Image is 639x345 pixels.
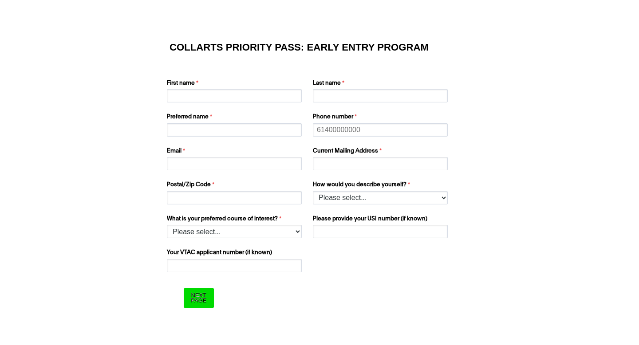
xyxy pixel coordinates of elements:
[167,79,304,90] label: First name
[167,89,302,102] input: First name
[313,225,448,238] input: Please provide your USI number (if known)
[170,43,469,52] h1: COLLARTS PRIORITY PASS: EARLY ENTRY PROGRAM
[313,191,448,204] select: How would you describe yourself?
[313,180,450,191] label: How would you describe yourself?
[167,259,302,272] input: Your VTAC applicant number (if known)
[167,123,302,137] input: Preferred name
[313,123,448,137] input: Phone number
[167,157,302,170] input: Email
[184,288,213,307] input: Next Page
[313,79,450,90] label: Last name
[167,225,302,238] select: What is your preferred course of interest?
[313,147,450,157] label: Current Mailing Address
[313,157,448,170] input: Current Mailing Address
[167,248,304,259] label: Your VTAC applicant number (if known)
[313,215,450,225] label: Please provide your USI number (if known)
[167,180,304,191] label: Postal/Zip Code
[167,147,304,157] label: Email
[167,215,304,225] label: What is your preferred course of interest?
[167,113,304,123] label: Preferred name
[167,191,302,204] input: Postal/Zip Code
[313,113,450,123] label: Phone number
[313,89,448,102] input: Last name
